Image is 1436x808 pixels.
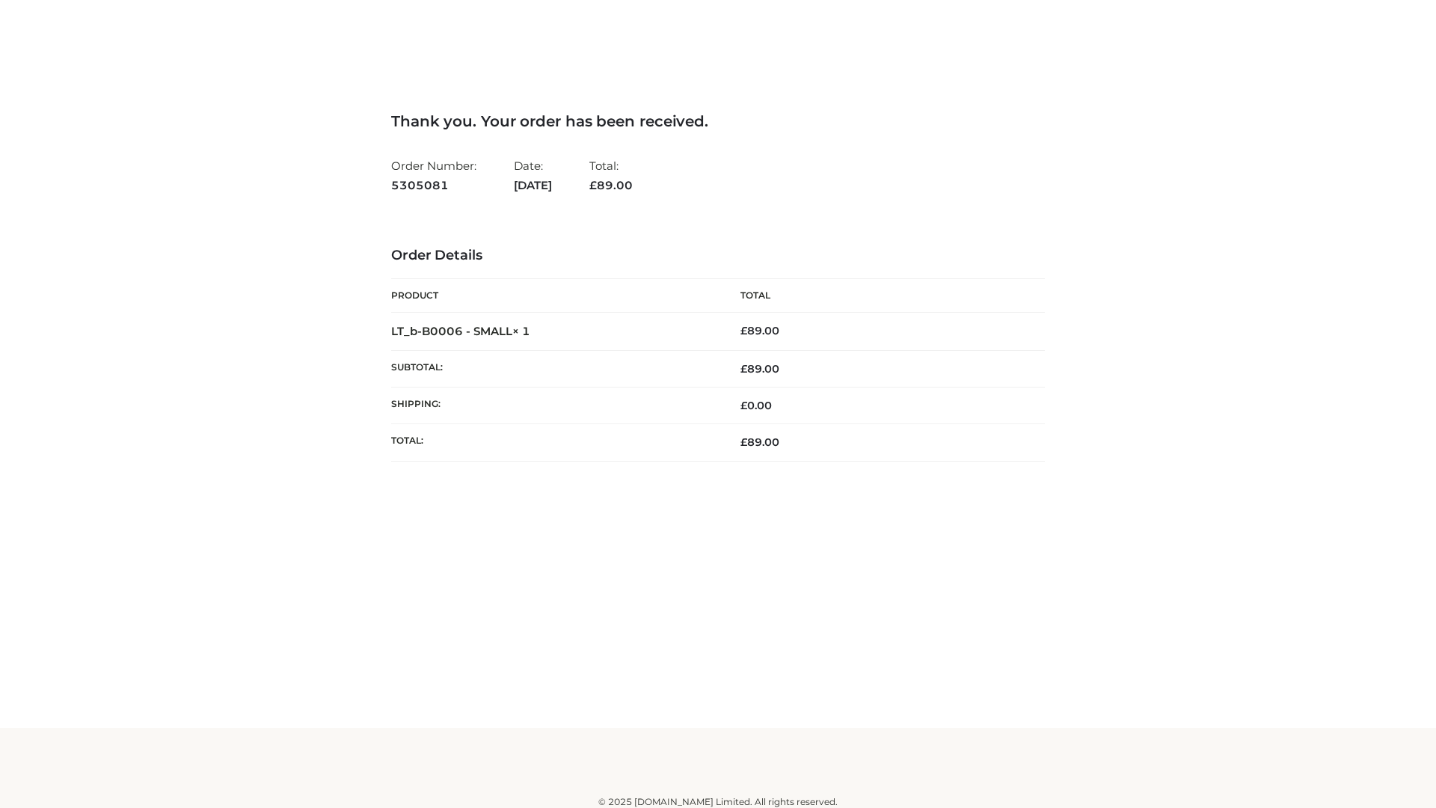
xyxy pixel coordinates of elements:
[740,362,747,376] span: £
[740,362,779,376] span: 89.00
[391,424,718,461] th: Total:
[391,388,718,424] th: Shipping:
[740,399,772,412] bdi: 0.00
[391,112,1045,130] h3: Thank you. Your order has been received.
[589,178,597,192] span: £
[512,324,530,338] strong: × 1
[391,324,530,338] strong: LT_b-B0006 - SMALL
[391,350,718,387] th: Subtotal:
[589,178,633,192] span: 89.00
[391,176,476,195] strong: 5305081
[514,153,552,198] li: Date:
[740,435,779,449] span: 89.00
[740,435,747,449] span: £
[589,153,633,198] li: Total:
[391,153,476,198] li: Order Number:
[740,324,747,337] span: £
[740,324,779,337] bdi: 89.00
[514,176,552,195] strong: [DATE]
[718,279,1045,313] th: Total
[740,399,747,412] span: £
[391,279,718,313] th: Product
[391,248,1045,264] h3: Order Details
